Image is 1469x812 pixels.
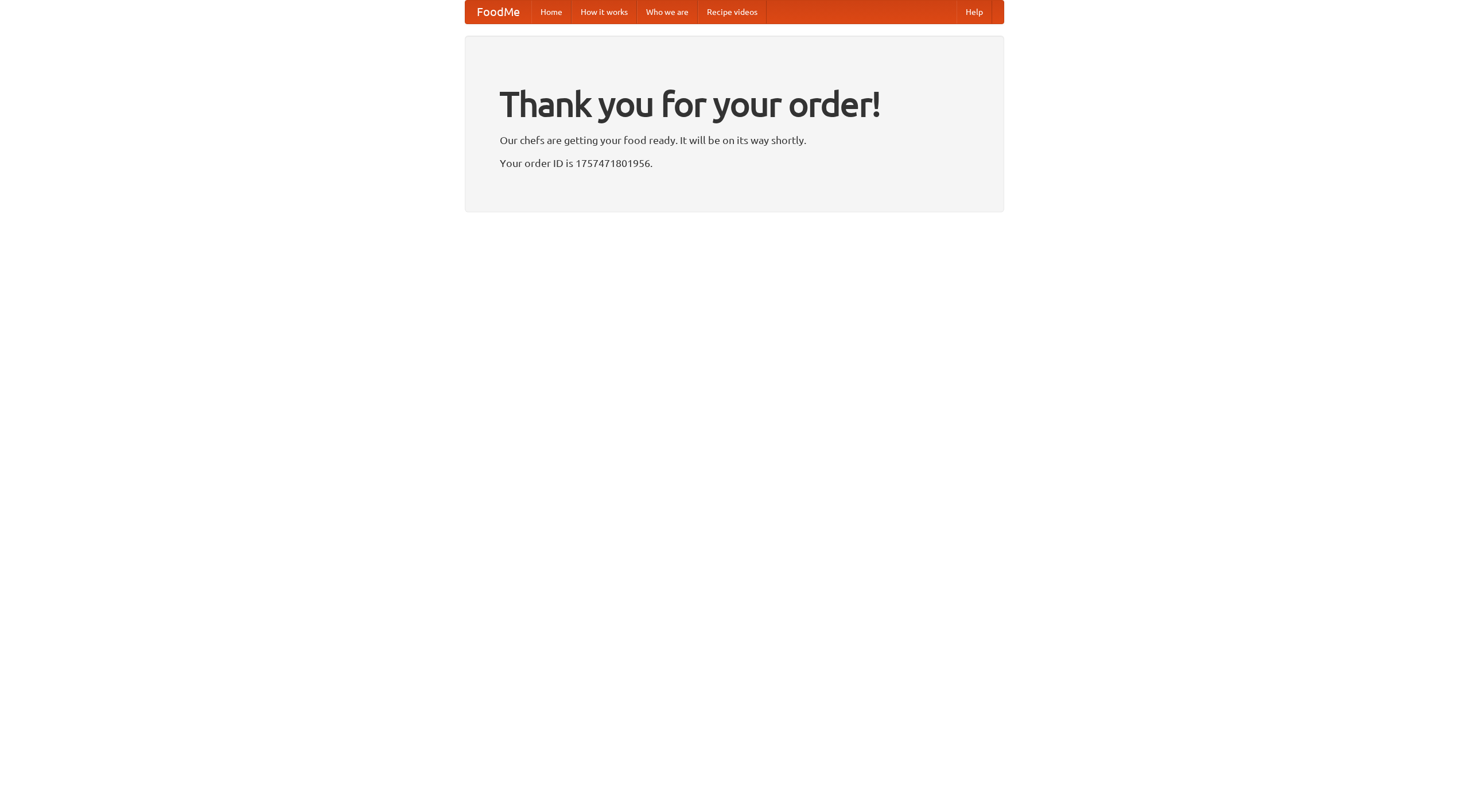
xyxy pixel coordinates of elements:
p: Your order ID is 1757471801956. [500,154,969,172]
h1: Thank you for your order! [500,76,969,131]
p: Our chefs are getting your food ready. It will be on its way shortly. [500,131,969,149]
a: FoodMe [465,1,531,24]
a: Home [531,1,572,24]
a: How it works [572,1,637,24]
a: Recipe videos [698,1,767,24]
a: Who we are [637,1,698,24]
a: Help [957,1,992,24]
